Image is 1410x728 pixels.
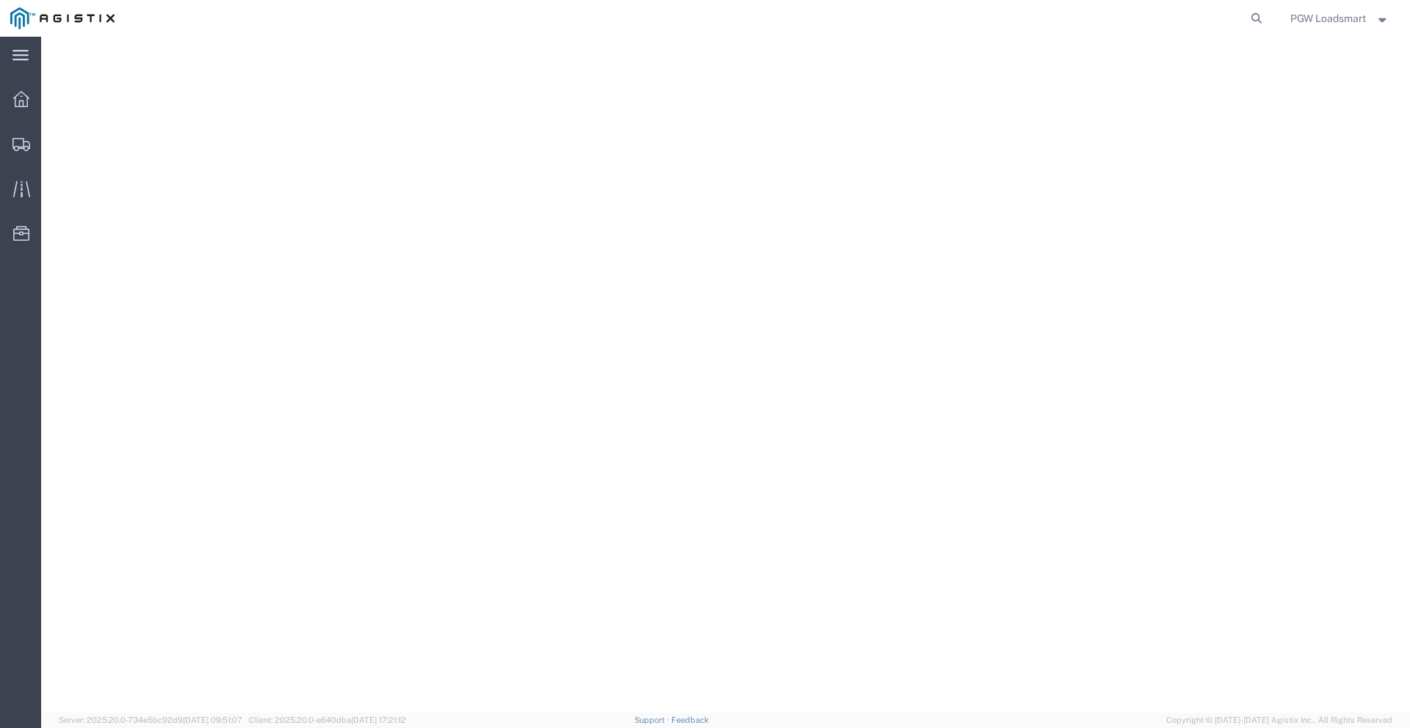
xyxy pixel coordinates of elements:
iframe: FS Legacy Container [41,37,1410,713]
a: Support [634,716,671,724]
span: Copyright © [DATE]-[DATE] Agistix Inc., All Rights Reserved [1166,714,1392,727]
a: Feedback [671,716,709,724]
span: [DATE] 09:51:07 [183,716,242,724]
span: Server: 2025.20.0-734e5bc92d9 [59,716,242,724]
button: PGW Loadsmart [1290,10,1390,27]
span: PGW Loadsmart [1290,10,1366,26]
span: Client: 2025.20.0-e640dba [249,716,406,724]
img: logo [10,7,115,29]
span: [DATE] 17:21:12 [351,716,406,724]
